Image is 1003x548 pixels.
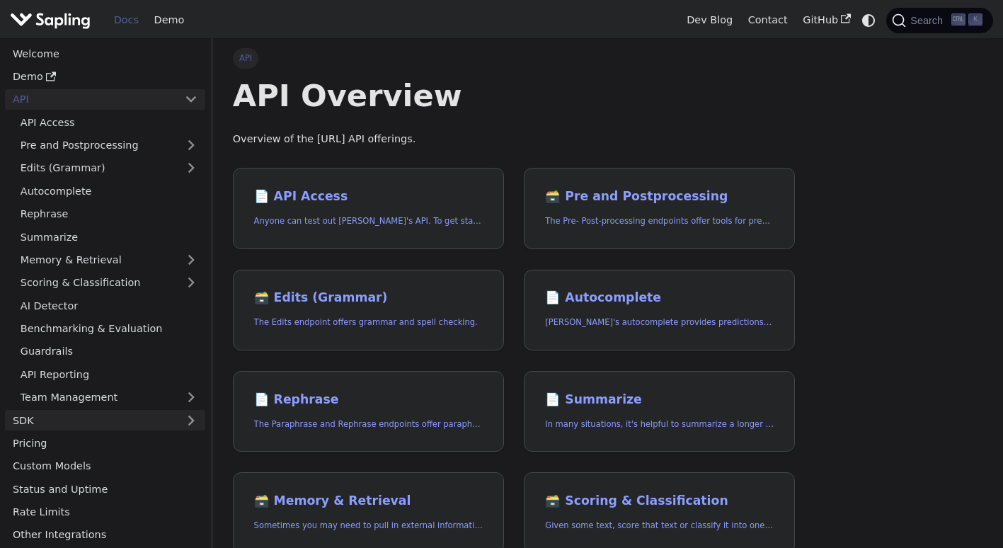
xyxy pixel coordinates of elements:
[13,158,205,178] a: Edits (Grammar)
[5,67,205,87] a: Demo
[545,215,774,228] p: The Pre- Post-processing endpoints offer tools for preparing your text data for ingestation as we...
[13,319,205,339] a: Benchmarking & Evaluation
[5,479,205,499] a: Status and Uptime
[254,418,483,431] p: The Paraphrase and Rephrase endpoints offer paraphrasing for particular styles.
[968,13,982,26] kbd: K
[13,341,205,362] a: Guardrails
[795,9,858,31] a: GitHub
[147,9,192,31] a: Demo
[524,371,795,452] a: 📄️ SummarizeIn many situations, it's helpful to summarize a longer document into a shorter, more ...
[254,290,483,306] h2: Edits (Grammar)
[5,89,177,110] a: API
[13,387,205,408] a: Team Management
[545,519,774,532] p: Given some text, score that text or classify it into one of a set of pre-specified categories.
[254,493,483,509] h2: Memory & Retrieval
[254,392,483,408] h2: Rephrase
[545,418,774,431] p: In many situations, it's helpful to summarize a longer document into a shorter, more easily diges...
[13,364,205,384] a: API Reporting
[254,519,483,532] p: Sometimes you may need to pull in external information that doesn't fit in the context size of an...
[254,215,483,228] p: Anyone can test out Sapling's API. To get started with the API, simply:
[233,371,504,452] a: 📄️ RephraseThe Paraphrase and Rephrase endpoints offer paraphrasing for particular styles.
[545,290,774,306] h2: Autocomplete
[254,189,483,205] h2: API Access
[233,168,504,249] a: 📄️ API AccessAnyone can test out [PERSON_NAME]'s API. To get started with the API, simply:
[10,10,96,30] a: Sapling.ai
[679,9,740,31] a: Dev Blog
[13,112,205,132] a: API Access
[13,295,205,316] a: AI Detector
[13,250,205,270] a: Memory & Retrieval
[233,131,796,148] p: Overview of the [URL] API offerings.
[254,316,483,329] p: The Edits endpoint offers grammar and spell checking.
[740,9,796,31] a: Contact
[177,89,205,110] button: Collapse sidebar category 'API'
[5,433,205,454] a: Pricing
[5,502,205,523] a: Rate Limits
[906,15,951,26] span: Search
[106,9,147,31] a: Docs
[10,10,91,30] img: Sapling.ai
[13,135,205,156] a: Pre and Postprocessing
[5,525,205,545] a: Other Integrations
[233,270,504,351] a: 🗃️ Edits (Grammar)The Edits endpoint offers grammar and spell checking.
[5,43,205,64] a: Welcome
[233,48,796,68] nav: Breadcrumbs
[545,392,774,408] h2: Summarize
[859,10,879,30] button: Switch between dark and light mode (currently system mode)
[13,273,205,293] a: Scoring & Classification
[13,204,205,224] a: Rephrase
[5,410,177,430] a: SDK
[233,48,259,68] span: API
[886,8,992,33] button: Search (Ctrl+K)
[13,181,205,201] a: Autocomplete
[177,410,205,430] button: Expand sidebar category 'SDK'
[545,189,774,205] h2: Pre and Postprocessing
[5,456,205,476] a: Custom Models
[524,270,795,351] a: 📄️ Autocomplete[PERSON_NAME]'s autocomplete provides predictions of the next few characters or words
[13,227,205,247] a: Summarize
[233,76,796,115] h1: API Overview
[545,493,774,509] h2: Scoring & Classification
[524,168,795,249] a: 🗃️ Pre and PostprocessingThe Pre- Post-processing endpoints offer tools for preparing your text d...
[545,316,774,329] p: Sapling's autocomplete provides predictions of the next few characters or words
